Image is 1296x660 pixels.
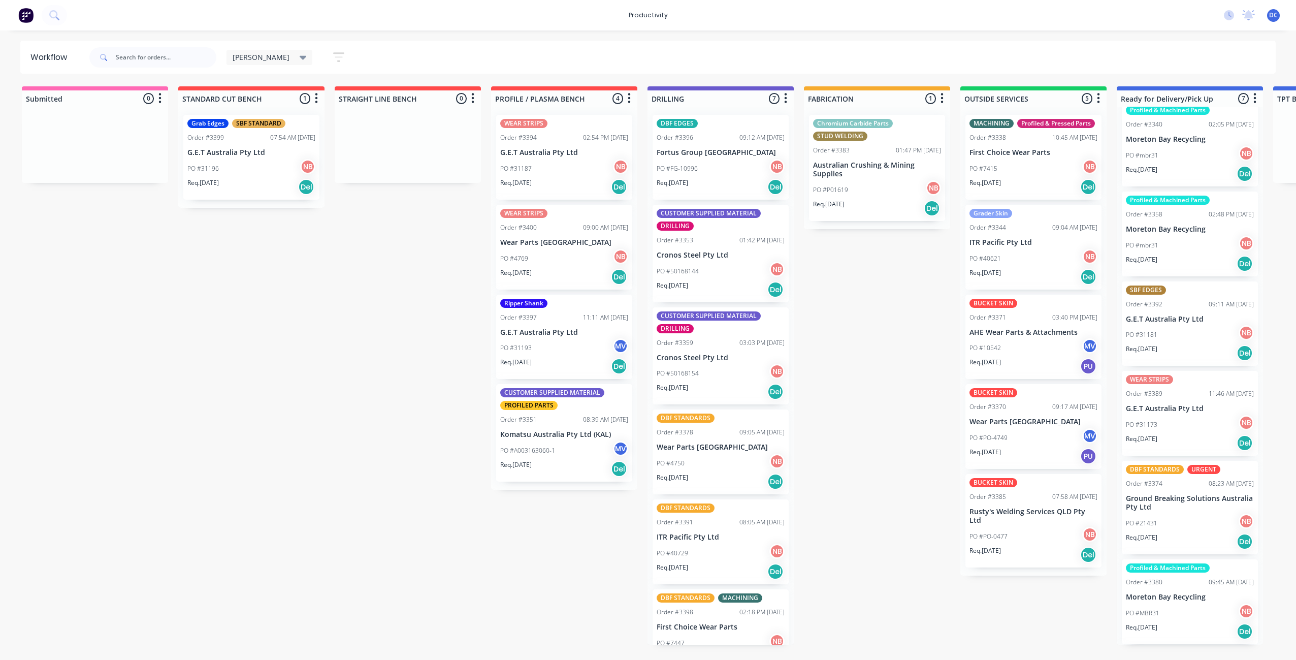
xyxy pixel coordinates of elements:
[1126,151,1158,160] p: PO #mbr31
[1126,623,1157,632] p: Req. [DATE]
[1126,255,1157,264] p: Req. [DATE]
[1126,494,1254,512] p: Ground Breaking Solutions Australia Pty Ltd
[657,148,785,157] p: Fortus Group [GEOGRAPHIC_DATA]
[657,608,693,617] div: Order #3398
[500,328,628,337] p: G.E.T Australia Pty Ltd
[1209,479,1254,488] div: 08:23 AM [DATE]
[1239,415,1254,430] div: NB
[1126,533,1157,542] p: Req. [DATE]
[1122,371,1258,456] div: WEAR STRIPSOrder #338911:46 AM [DATE]G.E.T Australia Pty LtdPO #31173NBReq.[DATE]Del
[1126,479,1162,488] div: Order #3374
[613,159,628,174] div: NB
[769,159,785,174] div: NB
[657,178,688,187] p: Req. [DATE]
[500,164,532,173] p: PO #31187
[187,178,219,187] p: Req. [DATE]
[1126,241,1158,250] p: PO #mbr31
[300,159,315,174] div: NB
[969,388,1017,397] div: BUCKET SKIN
[969,492,1006,501] div: Order #3385
[500,358,532,367] p: Req. [DATE]
[1082,338,1097,354] div: MV
[500,343,532,353] p: PO #31193
[653,499,789,584] div: DBF STANDARDSOrder #339108:05 AM [DATE]ITR Pacific Pty LtdPO #40729NBReq.[DATE]Del
[653,410,789,494] div: DBF STANDARDSOrder #337809:05 AM [DATE]Wear Parts [GEOGRAPHIC_DATA]PO #4750NBReq.[DATE]Del
[1126,300,1162,309] div: Order #3392
[657,563,688,572] p: Req. [DATE]
[624,8,673,23] div: productivity
[1237,435,1253,451] div: Del
[969,433,1008,443] p: PO #PO-4749
[18,8,34,23] img: Factory
[1126,135,1254,144] p: Moreton Bay Recycling
[187,119,229,128] div: Grab Edges
[657,549,688,558] p: PO #40729
[1126,106,1210,115] div: Profiled & Machined Parts
[1122,461,1258,554] div: DBF STANDARDSURGENTOrder #337408:23 AM [DATE]Ground Breaking Solutions Australia Pty LtdPO #21431...
[739,608,785,617] div: 02:18 PM [DATE]
[965,295,1101,380] div: BUCKET SKINOrder #337103:40 PM [DATE]AHE Wear Parts & AttachmentsPO #10542MVReq.[DATE]PU
[1126,420,1157,429] p: PO #31173
[813,200,845,209] p: Req. [DATE]
[1209,578,1254,587] div: 09:45 AM [DATE]
[965,115,1101,200] div: MACHININGProfiled & Pressed PartsOrder #333810:45 AM [DATE]First Choice Wear PartsPO #7415NBReq.[...
[500,254,528,263] p: PO #4769
[1126,120,1162,129] div: Order #3340
[657,414,715,423] div: DBF STANDARDS
[1239,146,1254,161] div: NB
[1126,389,1162,398] div: Order #3389
[500,148,628,157] p: G.E.T Australia Pty Ltd
[1122,102,1258,186] div: Profiled & Machined PartsOrder #334002:05 PM [DATE]Moreton Bay RecyclingPO #mbr31NBReq.[DATE]Del
[969,358,1001,367] p: Req. [DATE]
[1052,492,1097,501] div: 07:58 AM [DATE]
[657,428,693,437] div: Order #3378
[657,383,688,392] p: Req. [DATE]
[1052,223,1097,232] div: 09:04 AM [DATE]
[969,546,1001,555] p: Req. [DATE]
[739,428,785,437] div: 09:05 AM [DATE]
[657,311,761,321] div: CUSTOMER SUPPLIED MATERIAL
[657,369,699,378] p: PO #50168154
[769,634,785,649] div: NB
[500,133,537,142] div: Order #3394
[657,459,685,468] p: PO #4750
[653,205,789,302] div: CUSTOMER SUPPLIED MATERIALDRILLINGOrder #335301:42 PM [DATE]Cronos Steel Pty LtdPO #50168144NBReq...
[1122,281,1258,366] div: SBF EDGESOrder #339209:11 AM [DATE]G.E.T Australia Pty LtdPO #31181NBReq.[DATE]Del
[583,313,628,322] div: 11:11 AM [DATE]
[965,205,1101,290] div: Grader SkinOrder #334409:04 AM [DATE]ITR Pacific Pty LtdPO #40621NBReq.[DATE]Del
[767,563,784,580] div: Del
[500,223,537,232] div: Order #3400
[1239,236,1254,251] div: NB
[769,364,785,379] div: NB
[1237,166,1253,182] div: Del
[769,544,785,559] div: NB
[500,178,532,187] p: Req. [DATE]
[769,454,785,469] div: NB
[657,267,699,276] p: PO #50168144
[613,441,628,456] div: MV
[969,254,1001,263] p: PO #40621
[611,358,627,374] div: Del
[969,313,1006,322] div: Order #3371
[739,338,785,348] div: 03:03 PM [DATE]
[1082,428,1097,444] div: MV
[969,119,1014,128] div: MACHINING
[718,593,762,603] div: MACHINING
[769,262,785,277] div: NB
[657,593,715,603] div: DBF STANDARDS
[116,47,216,68] input: Search for orders...
[1052,402,1097,412] div: 09:17 AM [DATE]
[1239,325,1254,340] div: NB
[1126,465,1184,474] div: DBF STANDARDS
[969,418,1097,426] p: Wear Parts [GEOGRAPHIC_DATA]
[969,238,1097,247] p: ITR Pacific Pty Ltd
[1017,119,1095,128] div: Profiled & Pressed Parts
[813,132,867,141] div: STUD WELDING
[187,133,224,142] div: Order #3399
[657,443,785,452] p: Wear Parts [GEOGRAPHIC_DATA]
[969,343,1001,353] p: PO #10542
[1126,563,1210,573] div: Profiled & Machined Parts
[657,251,785,260] p: Cronos Steel Pty Ltd
[1082,249,1097,264] div: NB
[767,179,784,195] div: Del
